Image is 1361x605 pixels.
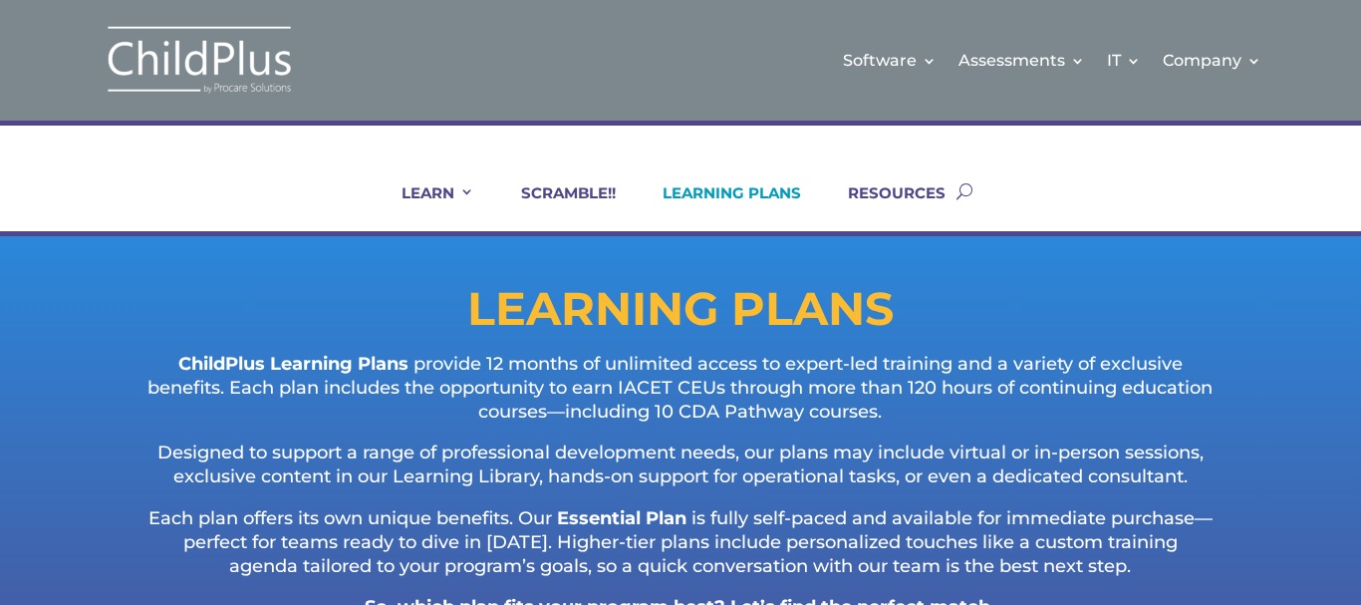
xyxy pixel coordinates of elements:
p: Each plan offers its own unique benefits. Our is fully self-paced and available for immediate pur... [147,507,1213,596]
a: Company [1163,20,1261,101]
a: SCRAMBLE!! [496,183,616,231]
p: provide 12 months of unlimited access to expert-led training and a variety of exclusive benefits.... [147,353,1213,442]
h1: LEARNING PLANS [68,286,1292,342]
a: RESOURCES [823,183,946,231]
a: LEARNING PLANS [638,183,801,231]
strong: Essential Plan [557,507,686,529]
a: IT [1107,20,1141,101]
p: Designed to support a range of professional development needs, our plans may include virtual or i... [147,442,1213,507]
strong: ChildPlus Learning Plans [178,353,408,375]
a: Assessments [958,20,1085,101]
a: LEARN [377,183,474,231]
a: Software [843,20,937,101]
